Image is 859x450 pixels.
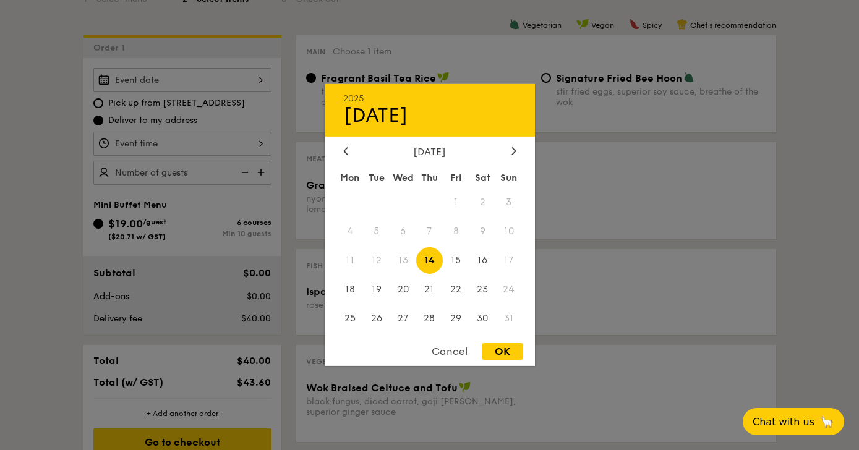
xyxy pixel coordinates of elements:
[443,276,469,302] span: 22
[443,247,469,274] span: 15
[337,167,364,189] div: Mon
[419,343,480,360] div: Cancel
[343,93,516,104] div: 2025
[390,305,416,331] span: 27
[496,305,523,331] span: 31
[482,343,523,360] div: OK
[363,247,390,274] span: 12
[363,167,390,189] div: Tue
[469,305,496,331] span: 30
[390,167,416,189] div: Wed
[343,146,516,158] div: [DATE]
[390,247,416,274] span: 13
[469,276,496,302] span: 23
[469,247,496,274] span: 16
[343,104,516,127] div: [DATE]
[443,189,469,216] span: 1
[337,218,364,245] span: 4
[337,305,364,331] span: 25
[443,167,469,189] div: Fri
[416,218,443,245] span: 7
[496,247,523,274] span: 17
[337,276,364,302] span: 18
[443,218,469,245] span: 8
[363,305,390,331] span: 26
[743,408,844,435] button: Chat with us🦙
[390,218,416,245] span: 6
[416,276,443,302] span: 21
[496,189,523,216] span: 3
[416,167,443,189] div: Thu
[337,247,364,274] span: 11
[416,305,443,331] span: 28
[819,415,834,429] span: 🦙
[363,218,390,245] span: 5
[469,167,496,189] div: Sat
[469,189,496,216] span: 2
[443,305,469,331] span: 29
[416,247,443,274] span: 14
[363,276,390,302] span: 19
[496,276,523,302] span: 24
[469,218,496,245] span: 9
[390,276,416,302] span: 20
[496,167,523,189] div: Sun
[496,218,523,245] span: 10
[753,416,814,428] span: Chat with us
